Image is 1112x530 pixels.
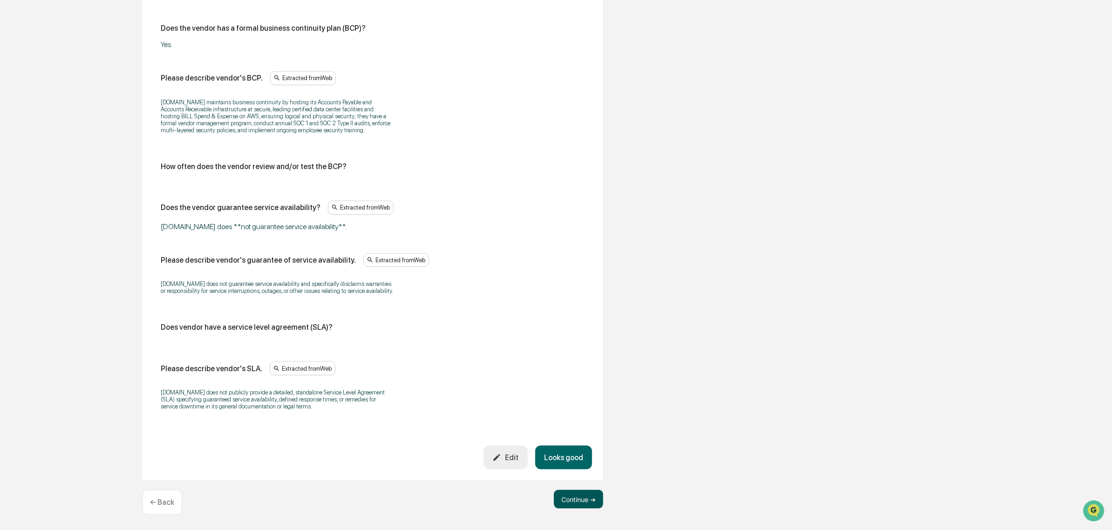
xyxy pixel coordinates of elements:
p: How can we help? [9,20,170,34]
div: 🔎 [9,136,17,143]
div: Extracted from Web [270,361,335,375]
button: Continue ➔ [554,490,603,509]
span: Data Lookup [19,135,59,144]
div: Yes [161,40,394,49]
a: 🔎Data Lookup [6,131,62,148]
div: Does the vendor has a formal business continuity plan (BCP)? [161,24,366,33]
p: [DOMAIN_NAME] maintains business continuity by hosting its Accounts Payable and Accounts Receivab... [161,99,394,134]
a: 🖐️Preclearance [6,114,64,130]
p: ← Back [150,498,174,507]
button: Edit [484,446,528,469]
div: How often does the vendor review and/or test the BCP? [161,162,347,171]
img: 1746055101610-c473b297-6a78-478c-a979-82029cc54cd1 [9,71,26,88]
p: [DOMAIN_NAME] does not publicly provide a detailed, standalone Service Level Agreement (SLA) spec... [161,389,394,410]
div: Extracted from Web [363,253,429,267]
button: Looks good [535,446,592,469]
div: [DOMAIN_NAME] does **not guarantee service availability**. [161,222,394,231]
a: 🗄️Attestations [64,114,119,130]
p: [DOMAIN_NAME] does not guarantee service availability and specifically disclaims warranties or re... [161,280,394,294]
span: Preclearance [19,117,60,127]
div: Please describe vendor's guarantee of service availability. [161,256,356,265]
div: 🗄️ [68,118,75,126]
div: Does vendor have a service level agreement (SLA)? [161,323,333,332]
a: Powered byPylon [66,157,113,165]
div: Edit [492,453,518,462]
div: Please describe vendor's SLA. [161,364,262,373]
button: Start new chat [158,74,170,85]
iframe: Open customer support [1082,499,1107,524]
span: Pylon [93,158,113,165]
div: Start new chat [32,71,153,81]
div: Please describe vendor's BCP. [161,74,263,82]
div: Extracted from Web [270,71,336,85]
div: Does the vendor guarantee service availability? [161,203,321,212]
div: We're available if you need us! [32,81,118,88]
div: 🖐️ [9,118,17,126]
div: Extracted from Web [328,201,394,215]
span: Attestations [77,117,116,127]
